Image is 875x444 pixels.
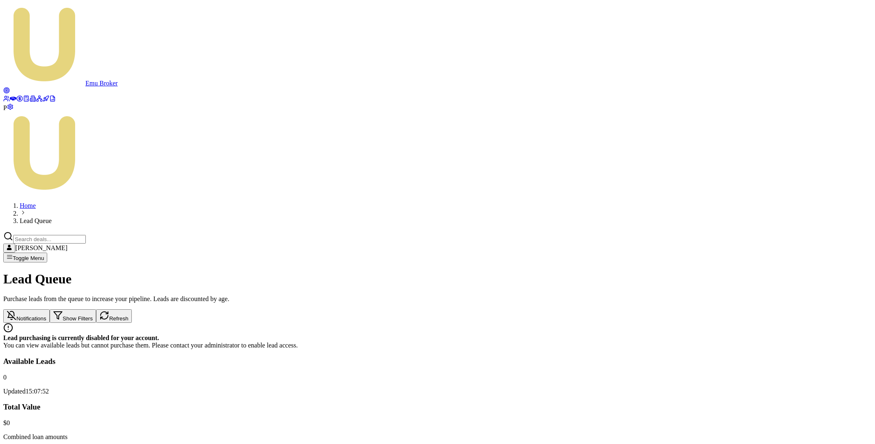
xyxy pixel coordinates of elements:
h3: Available Leads [3,357,872,366]
input: Search deals [13,235,86,244]
nav: breadcrumb [3,202,872,225]
div: $ 0 [3,419,872,427]
h1: Lead Queue [3,271,872,287]
span: [PERSON_NAME] [15,244,67,251]
button: Refresh [96,309,132,323]
span: Emu Broker [85,80,118,87]
button: Toggle Menu [3,253,47,262]
span: P [3,104,7,111]
button: Notifications [3,309,50,323]
div: 0 [3,374,872,381]
a: Home [20,202,36,209]
a: Emu Broker [3,80,118,87]
h3: Total Value [3,403,872,412]
strong: Lead purchasing is currently disabled for your account. [3,334,159,341]
p: Purchase leads from the queue to increase your pipeline. Leads are discounted by age. [3,295,872,303]
p: Combined loan amounts [3,433,872,441]
p: Updated 15:07:52 [3,388,872,395]
button: Show Filters [50,309,96,323]
img: emu-icon-u.png [3,3,85,85]
div: You can view available leads but cannot purchase them. Please contact your administrator to enabl... [3,334,872,349]
img: Emu Money [3,112,85,194]
span: Toggle Menu [13,255,44,261]
span: Lead Queue [20,217,52,224]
